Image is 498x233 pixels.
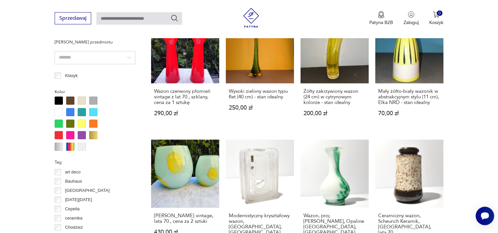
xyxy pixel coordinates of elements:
button: Zaloguj [404,11,419,26]
h3: [PERSON_NAME] vintage, lata 70., cena za 2 sztuki [154,213,216,224]
p: art deco [65,168,81,176]
p: [GEOGRAPHIC_DATA] [65,187,110,194]
h3: Wysoki zielony wazon typu flet (40 cm) - stan idealny [229,89,291,100]
p: Klasyk [65,72,78,79]
h3: Wazon czerwony płomień vintage z lat 70., szklany, cena za 1 sztukę [154,89,216,105]
a: Żółty zakrzywiony wazon (24 cm) w cytrynowym kolorze - stan idealnyŻółty zakrzywiony wazon (24 cm... [301,15,369,129]
img: Ikona medalu [378,11,384,18]
p: 70,00 zł [378,111,440,116]
p: [DATE][DATE] [65,196,92,203]
p: Chodzież [65,224,83,231]
h3: Mały żółto-biały wazonik w abstrakcyjnym stylu (11 cm), Elka NRD - stan idealny [378,89,440,105]
iframe: Smartsupp widget button [476,207,494,225]
p: Kolor [55,88,135,95]
p: Zaloguj [404,19,419,26]
button: Szukaj [170,14,178,22]
p: Patyna B2B [369,19,393,26]
p: Tag [55,159,135,166]
p: ceramika [65,215,83,222]
p: Bauhaus [65,178,82,185]
p: [PERSON_NAME] przedmiotu [55,39,135,46]
img: Ikonka użytkownika [408,11,414,18]
button: 0Koszyk [429,11,443,26]
button: Patyna B2B [369,11,393,26]
div: 0 [437,11,442,16]
p: 250,00 zł [229,105,291,111]
p: 200,00 zł [303,111,366,116]
img: Patyna - sklep z meblami i dekoracjami vintage [241,8,261,28]
a: Sprzedawaj [55,16,91,21]
a: Mały żółto-biały wazonik w abstrakcyjnym stylu (11 cm), Elka NRD - stan idealnyMały żółto-biały w... [375,15,443,129]
p: Cepelia [65,205,80,213]
a: Ikona medaluPatyna B2B [369,11,393,26]
a: Wazon czerwony płomień vintage z lat 70., szklany, cena za 1 sztukęWazon czerwony płomień vintage... [151,15,219,129]
h3: Żółty zakrzywiony wazon (24 cm) w cytrynowym kolorze - stan idealny [303,89,366,105]
a: Wysoki zielony wazon typu flet (40 cm) - stan idealnyWysoki zielony wazon typu flet (40 cm) - sta... [226,15,294,129]
p: Koszyk [429,19,443,26]
p: 290,00 zł [154,111,216,116]
img: Ikona koszyka [433,11,439,18]
button: Sprzedawaj [55,12,91,24]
